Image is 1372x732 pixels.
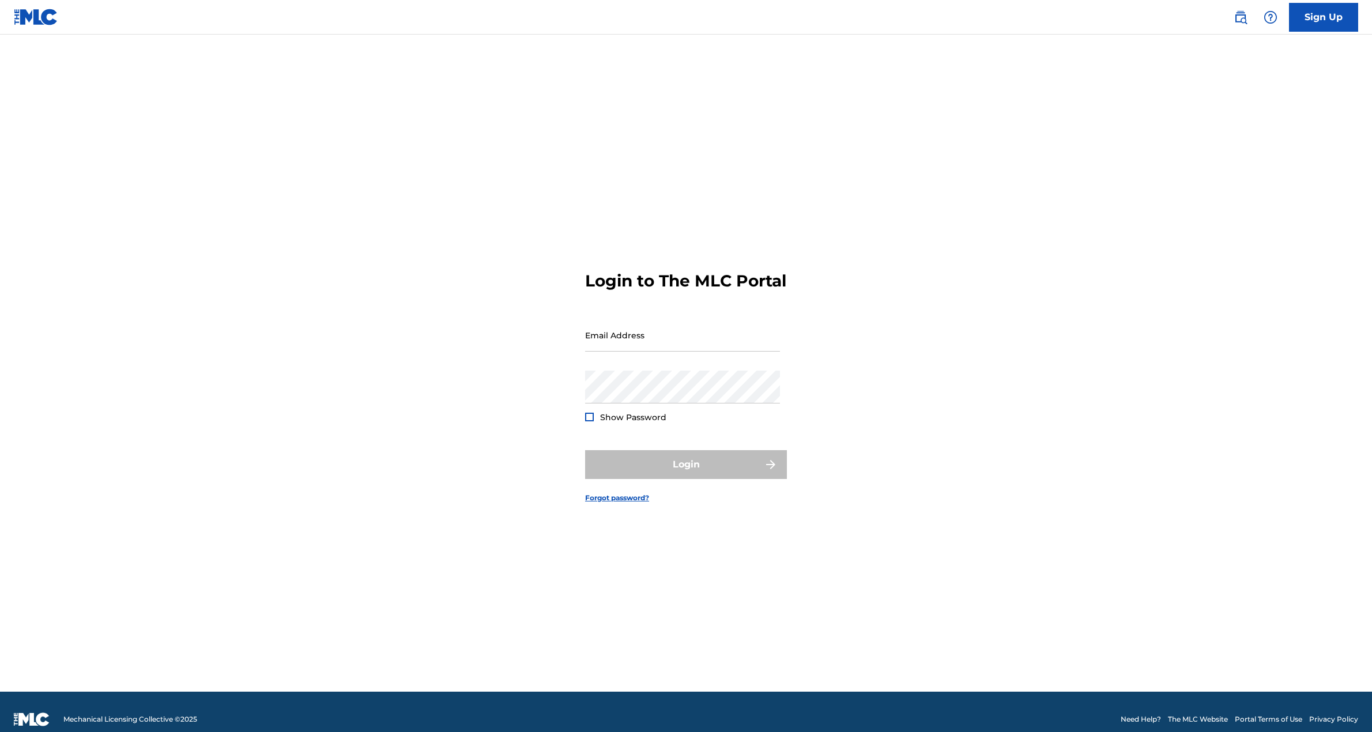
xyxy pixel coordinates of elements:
[1235,714,1302,725] a: Portal Terms of Use
[600,412,666,422] span: Show Password
[585,493,649,503] a: Forgot password?
[1121,714,1161,725] a: Need Help?
[1264,10,1277,24] img: help
[1289,3,1358,32] a: Sign Up
[14,9,58,25] img: MLC Logo
[1259,6,1282,29] div: Help
[585,271,786,291] h3: Login to The MLC Portal
[14,712,50,726] img: logo
[63,714,197,725] span: Mechanical Licensing Collective © 2025
[1229,6,1252,29] a: Public Search
[1314,677,1372,732] iframe: Chat Widget
[1168,714,1228,725] a: The MLC Website
[1309,714,1358,725] a: Privacy Policy
[1234,10,1247,24] img: search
